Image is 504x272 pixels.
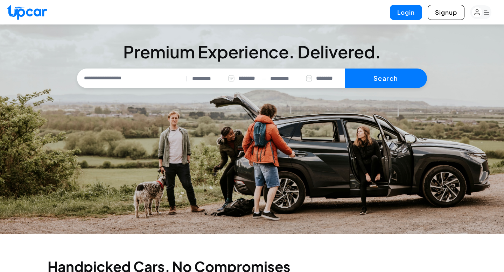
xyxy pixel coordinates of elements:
h3: Premium Experience. Delivered. [77,43,427,60]
img: Upcar Logo [7,5,47,20]
button: Login [390,5,422,20]
span: | [186,74,188,83]
span: — [261,74,266,83]
button: Search [345,69,427,88]
button: Signup [428,5,464,20]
